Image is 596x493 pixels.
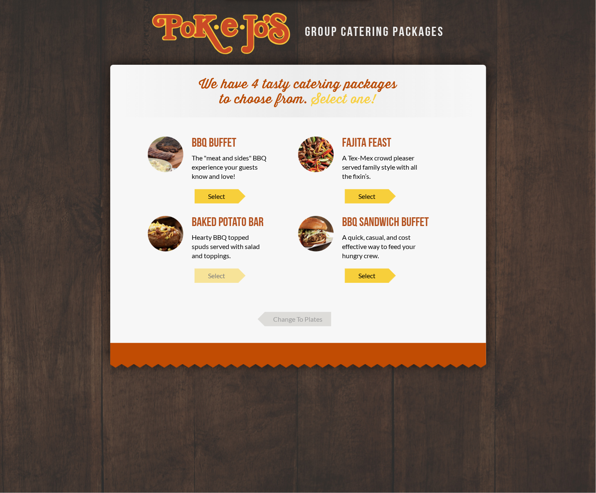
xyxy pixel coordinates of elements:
div: BBQ SANDWICH BUFFET [342,216,436,229]
div: The "meat and sides" BBQ experience your guests know and love! [192,153,267,181]
div: We have 4 tasty catering packages to choose from. [194,77,403,107]
img: logo-34603ddf.svg [152,13,290,54]
div: BBQ Buffet [192,137,285,149]
span: Select one! [312,91,376,108]
span: Select [195,269,238,283]
span: Change To Plates [265,312,331,326]
img: BBQ Buffet [148,137,184,173]
img: Baked Potato Bar [148,216,184,252]
span: Select [345,189,389,203]
div: A Tex-Mex crowd pleaser served family style with all the fixin’s. [342,153,417,181]
div: Fajita Feast [342,137,436,149]
div: Hearty BBQ topped spuds served with salad and toppings. [192,233,267,260]
div: Baked Potato Bar [192,216,285,229]
div: GROUP CATERING PACKAGES [299,22,444,38]
img: Fajita Feast [298,137,334,173]
span: Select [345,269,389,283]
div: A quick, casual, and cost effective way to feed your hungry crew. [342,233,417,260]
span: Select [195,189,238,203]
img: BBQ SANDWICH BUFFET [298,216,334,252]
